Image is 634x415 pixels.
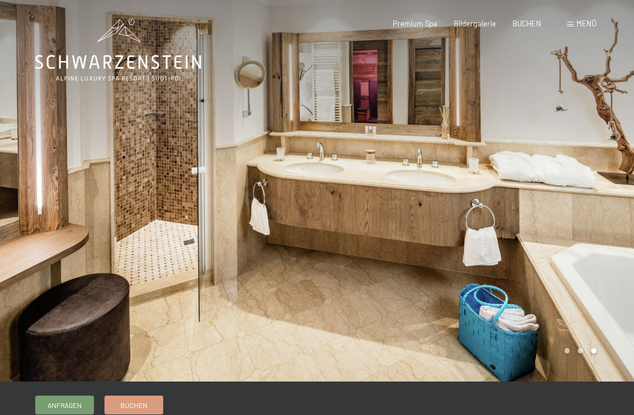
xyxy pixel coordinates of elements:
[120,400,147,410] span: Buchen
[48,400,82,410] span: Anfragen
[36,396,93,414] a: Anfragen
[512,19,541,28] a: BUCHEN
[454,19,496,28] a: Bildergalerie
[576,19,596,28] span: Menü
[105,396,163,414] a: Buchen
[393,19,437,28] a: Premium Spa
